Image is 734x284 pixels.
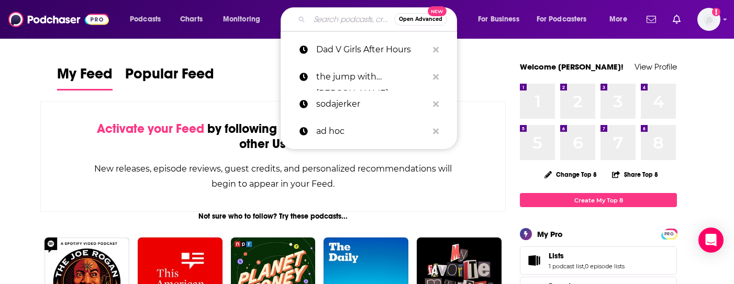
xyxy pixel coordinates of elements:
button: open menu [530,11,602,28]
a: the jump with [PERSON_NAME] [281,63,457,90]
div: New releases, episode reviews, guest credits, and personalized recommendations will begin to appe... [93,161,453,191]
a: 1 podcast list [549,263,584,270]
button: open menu [602,11,640,28]
span: For Business [478,12,519,27]
img: Podchaser - Follow, Share and Rate Podcasts [8,9,109,29]
a: Popular Feed [125,65,214,90]
span: Podcasts [130,12,161,27]
span: Charts [180,12,203,27]
a: Charts [173,11,209,28]
a: Show notifications dropdown [642,10,660,28]
div: My Pro [537,229,563,239]
a: sodajerker [281,90,457,118]
div: Open Intercom Messenger [698,228,724,253]
button: open menu [123,11,174,28]
span: Lists [520,246,677,275]
a: Lists [524,253,544,268]
a: 0 episode lists [585,263,625,270]
span: , [584,263,585,270]
a: Dad V Girls After Hours [281,36,457,63]
a: Show notifications dropdown [669,10,685,28]
input: Search podcasts, credits, & more... [309,11,394,28]
a: Lists [549,251,625,260]
a: View Profile [635,62,677,72]
span: New [428,6,447,16]
div: Not sure who to follow? Try these podcasts... [40,212,506,221]
span: Activate your Feed [97,121,204,137]
a: Create My Top 8 [520,193,677,207]
span: Monitoring [223,12,260,27]
p: Dad V Girls After Hours [316,36,428,63]
span: Logged in as antoine.jordan [697,8,720,31]
span: More [609,12,627,27]
span: Open Advanced [399,17,442,22]
div: by following Podcasts, Creators, Lists, and other Users! [93,121,453,152]
div: Search podcasts, credits, & more... [291,7,467,31]
button: Open AdvancedNew [394,13,447,26]
button: Share Top 8 [611,164,659,185]
p: the jump with shirley manson [316,63,428,90]
p: ad hoc [316,118,428,145]
button: Show profile menu [697,8,720,31]
a: My Feed [57,65,113,90]
span: For Podcasters [537,12,587,27]
button: Change Top 8 [538,168,603,181]
p: sodajerker [316,90,428,118]
svg: Add a profile image [712,8,720,16]
img: User Profile [697,8,720,31]
a: ad hoc [281,118,457,145]
button: open menu [216,11,274,28]
a: Welcome [PERSON_NAME]! [520,62,624,72]
span: Lists [549,251,564,260]
button: open menu [471,11,532,28]
span: PRO [663,230,675,238]
span: My Feed [57,65,113,89]
a: PRO [663,230,675,237]
span: Popular Feed [125,65,214,89]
